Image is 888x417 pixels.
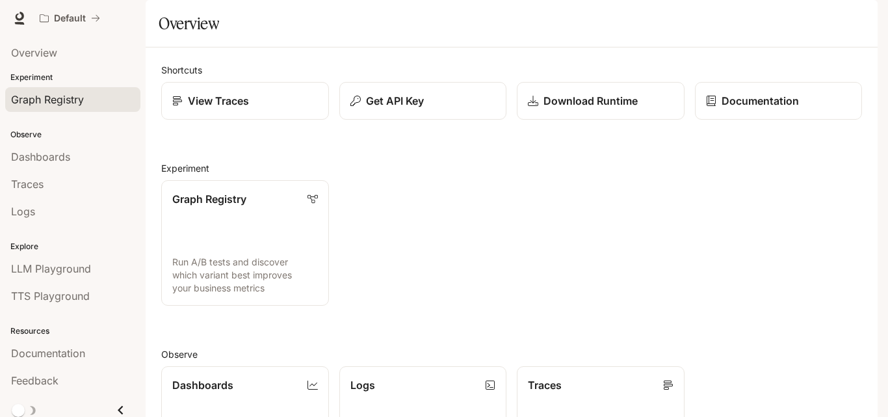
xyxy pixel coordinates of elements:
[188,93,249,109] p: View Traces
[543,93,638,109] p: Download Runtime
[34,5,106,31] button: All workspaces
[159,10,219,36] h1: Overview
[161,82,329,120] a: View Traces
[161,63,862,77] h2: Shortcuts
[695,82,863,120] a: Documentation
[722,93,799,109] p: Documentation
[172,377,233,393] p: Dashboards
[528,377,562,393] p: Traces
[54,13,86,24] p: Default
[161,180,329,306] a: Graph RegistryRun A/B tests and discover which variant best improves your business metrics
[366,93,424,109] p: Get API Key
[172,191,246,207] p: Graph Registry
[161,161,862,175] h2: Experiment
[350,377,375,393] p: Logs
[161,347,862,361] h2: Observe
[339,82,507,120] button: Get API Key
[517,82,685,120] a: Download Runtime
[172,256,318,295] p: Run A/B tests and discover which variant best improves your business metrics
